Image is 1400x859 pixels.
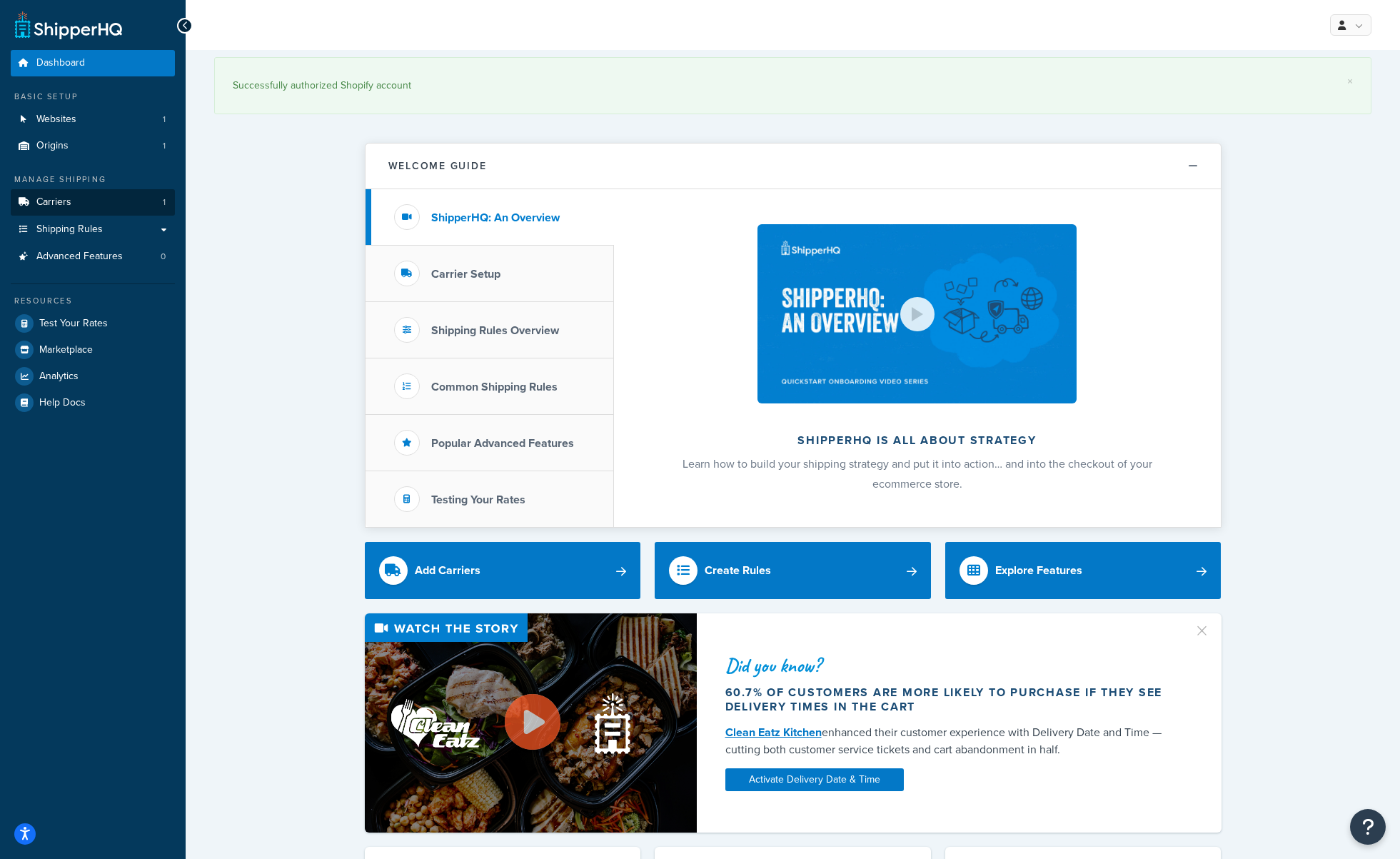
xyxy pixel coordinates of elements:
span: 1 [163,114,166,126]
a: Activate Delivery Date & Time [725,768,904,791]
h3: Common Shipping Rules [431,381,558,393]
span: Marketplace [39,344,93,356]
span: Websites [36,114,76,126]
h3: Shipping Rules Overview [431,324,559,337]
li: Websites [11,106,175,133]
h3: ShipperHQ: An Overview [431,211,560,224]
span: 0 [161,251,166,263]
div: Add Carriers [415,561,480,581]
span: Analytics [39,371,79,383]
span: Help Docs [39,397,86,409]
div: Successfully authorized Shopify account [233,76,1353,96]
h2: ShipperHQ is all about strategy [652,434,1183,447]
a: Websites1 [11,106,175,133]
span: 1 [163,196,166,209]
span: Carriers [36,196,71,209]
span: Shipping Rules [36,223,103,236]
div: Explore Features [995,561,1082,581]
h3: Popular Advanced Features [431,437,574,450]
button: Open Resource Center [1350,809,1386,845]
img: Video thumbnail [365,613,697,833]
span: Test Your Rates [39,318,108,330]
a: Marketplace [11,337,175,363]
div: Manage Shipping [11,174,175,186]
div: Resources [11,295,175,307]
div: Did you know? [725,655,1177,675]
button: Welcome Guide [366,144,1221,189]
span: Advanced Features [36,251,123,263]
a: Dashboard [11,50,175,76]
div: Basic Setup [11,91,175,103]
h3: Testing Your Rates [431,493,525,506]
a: Advanced Features0 [11,243,175,270]
a: Shipping Rules [11,216,175,243]
a: Add Carriers [365,542,641,599]
a: × [1347,76,1353,87]
a: Create Rules [655,542,931,599]
a: Test Your Rates [11,311,175,336]
a: Origins1 [11,133,175,159]
div: 60.7% of customers are more likely to purchase if they see delivery times in the cart [725,685,1177,714]
span: Origins [36,140,69,152]
div: Create Rules [705,561,771,581]
span: Learn how to build your shipping strategy and put it into action… and into the checkout of your e... [683,456,1152,492]
a: Clean Eatz Kitchen [725,724,822,740]
a: Analytics [11,363,175,389]
h2: Welcome Guide [388,161,487,171]
a: Help Docs [11,390,175,416]
a: Carriers1 [11,189,175,216]
li: Advanced Features [11,243,175,270]
img: ShipperHQ is all about strategy [757,224,1076,403]
div: enhanced their customer experience with Delivery Date and Time — cutting both customer service ti... [725,724,1177,758]
li: Carriers [11,189,175,216]
span: Dashboard [36,57,85,69]
span: 1 [163,140,166,152]
a: Explore Features [945,542,1222,599]
h3: Carrier Setup [431,268,500,281]
li: Origins [11,133,175,159]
